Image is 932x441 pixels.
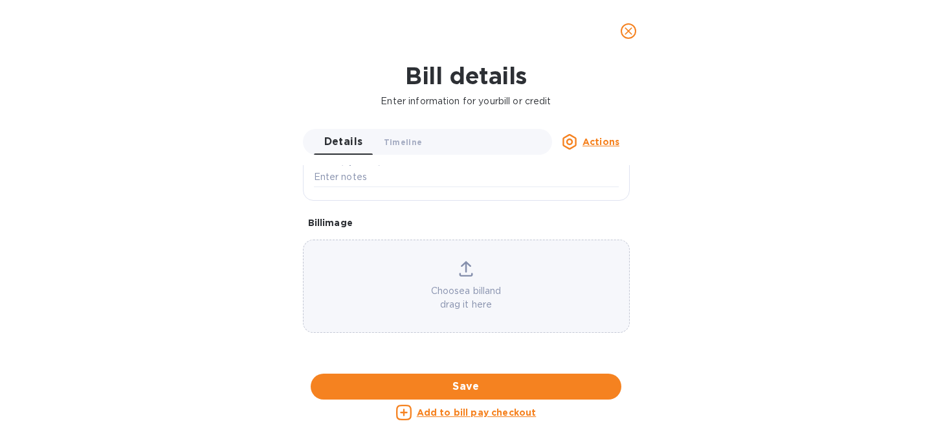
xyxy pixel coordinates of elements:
[613,16,644,47] button: close
[324,133,363,151] span: Details
[314,168,619,187] input: Enter notes
[10,62,922,89] h1: Bill details
[582,137,619,147] u: Actions
[308,216,625,229] p: Bill image
[10,95,922,108] p: Enter information for your bill or credit
[417,407,537,418] u: Add to bill pay checkout
[311,374,621,400] button: Save
[321,379,611,394] span: Save
[384,135,423,149] span: Timeline
[314,159,382,166] label: Notes (optional)
[304,284,629,311] p: Choose a bill and drag it here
